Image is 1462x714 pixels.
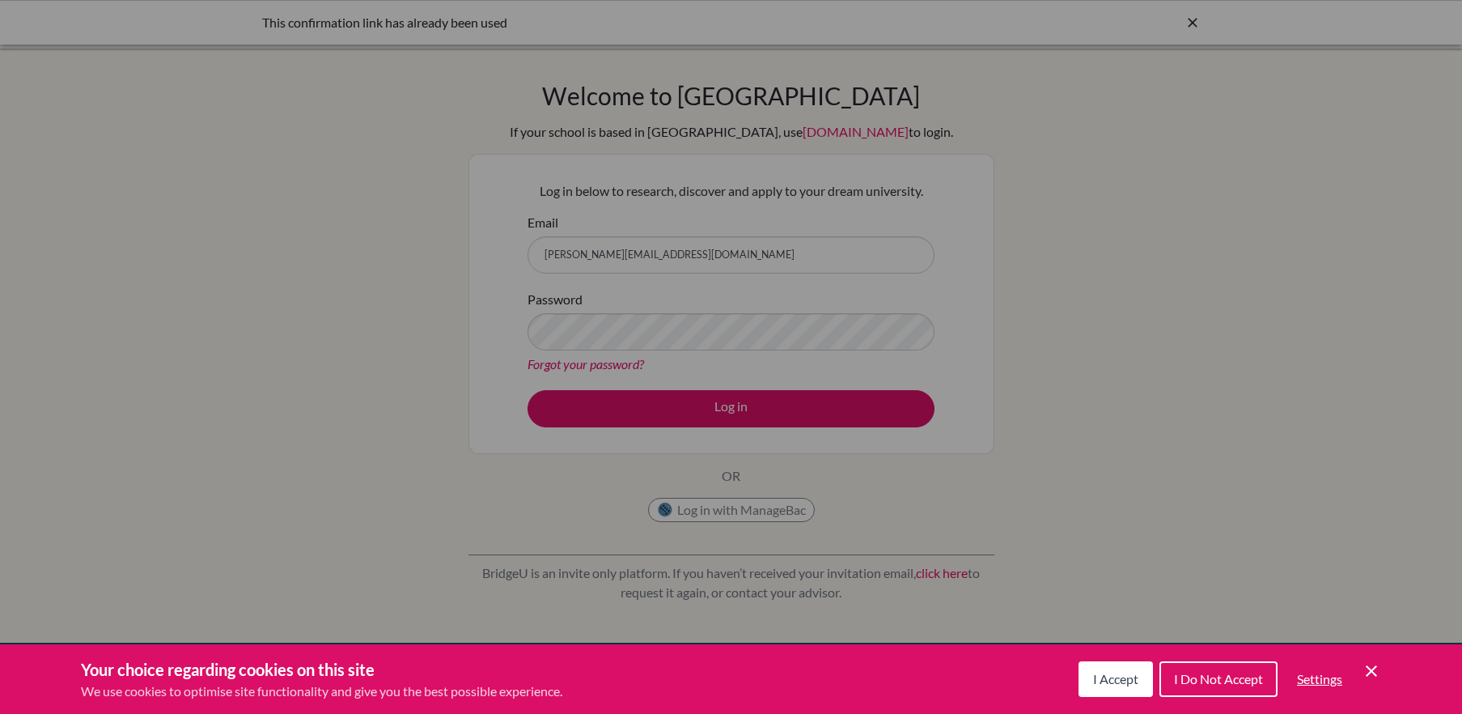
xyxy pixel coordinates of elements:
button: Settings [1284,663,1355,695]
span: I Do Not Accept [1174,671,1263,686]
span: I Accept [1093,671,1138,686]
button: Save and close [1362,661,1381,681]
button: I Do Not Accept [1159,661,1278,697]
span: Settings [1297,671,1342,686]
h3: Your choice regarding cookies on this site [81,657,562,682]
p: We use cookies to optimise site functionality and give you the best possible experience. [81,682,562,701]
button: I Accept [1078,661,1153,697]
